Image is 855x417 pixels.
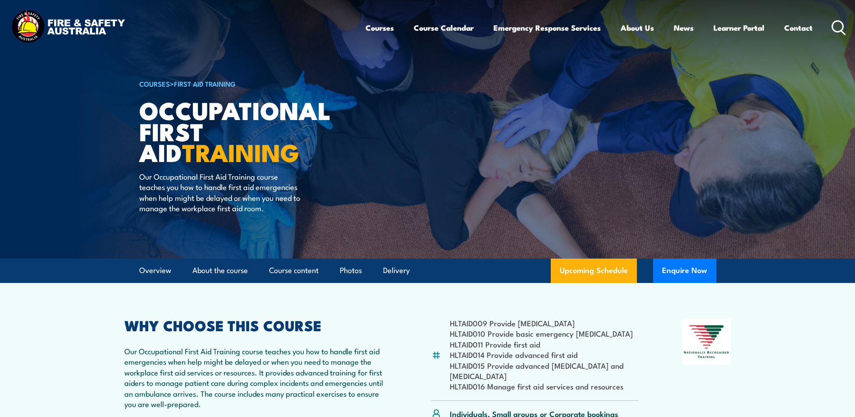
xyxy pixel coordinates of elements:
p: Our Occupational First Aid Training course teaches you how to handle first aid emergencies when h... [124,346,388,409]
h1: Occupational First Aid [139,99,362,162]
a: Learner Portal [713,16,764,40]
a: Course content [269,259,319,283]
li: HLTAID010 Provide basic emergency [MEDICAL_DATA] [450,328,639,338]
a: About the course [192,259,248,283]
a: Emergency Response Services [494,16,601,40]
h6: > [139,78,362,89]
a: News [674,16,694,40]
h2: WHY CHOOSE THIS COURSE [124,319,388,331]
p: Our Occupational First Aid Training course teaches you how to handle first aid emergencies when h... [139,171,304,213]
a: Photos [340,259,362,283]
a: COURSES [139,79,170,88]
button: Enquire Now [653,259,716,283]
a: Upcoming Schedule [551,259,637,283]
a: First Aid Training [174,79,236,88]
strong: TRAINING [182,133,299,170]
a: Delivery [383,259,410,283]
li: HLTAID009 Provide [MEDICAL_DATA] [450,318,639,328]
li: HLTAID011 Provide first aid [450,339,639,349]
img: Nationally Recognised Training logo. [682,319,731,365]
li: HLTAID016 Manage first aid services and resources [450,381,639,391]
a: Courses [366,16,394,40]
li: HLTAID014 Provide advanced first aid [450,349,639,360]
a: Contact [784,16,813,40]
li: HLTAID015 Provide advanced [MEDICAL_DATA] and [MEDICAL_DATA] [450,360,639,381]
a: About Us [621,16,654,40]
a: Course Calendar [414,16,474,40]
a: Overview [139,259,171,283]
